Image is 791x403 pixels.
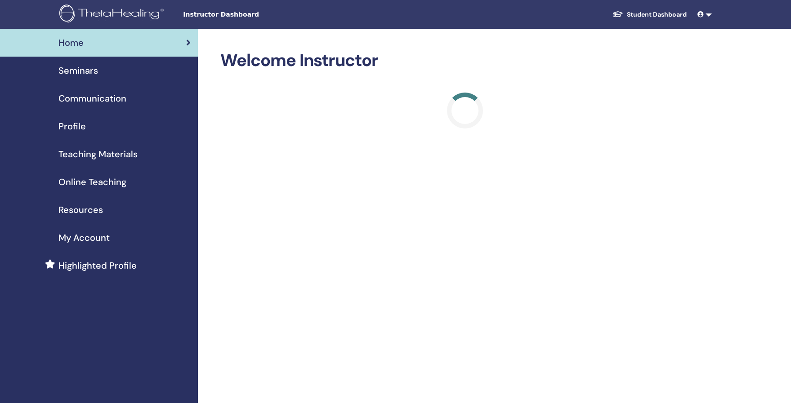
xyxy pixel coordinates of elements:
[59,4,167,25] img: logo.png
[58,203,103,217] span: Resources
[58,147,138,161] span: Teaching Materials
[220,50,710,71] h2: Welcome Instructor
[58,120,86,133] span: Profile
[58,259,137,272] span: Highlighted Profile
[605,6,694,23] a: Student Dashboard
[58,231,110,244] span: My Account
[58,36,84,49] span: Home
[58,64,98,77] span: Seminars
[612,10,623,18] img: graduation-cap-white.svg
[183,10,318,19] span: Instructor Dashboard
[58,92,126,105] span: Communication
[58,175,126,189] span: Online Teaching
